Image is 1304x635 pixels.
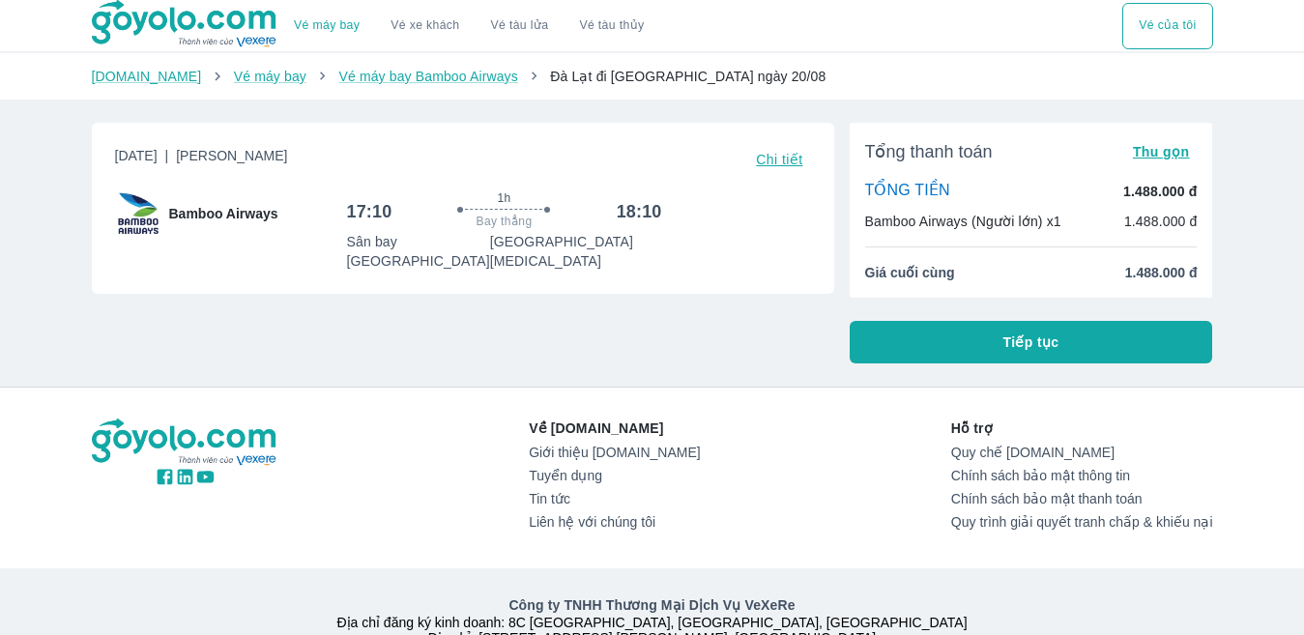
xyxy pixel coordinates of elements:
p: 1.488.000 đ [1124,212,1198,231]
button: Chi tiết [748,146,810,173]
a: Vé tàu lửa [476,3,565,49]
span: [PERSON_NAME] [176,148,287,163]
a: Quy trình giải quyết tranh chấp & khiếu nại [951,514,1213,530]
p: Công ty TNHH Thương Mại Dịch Vụ VeXeRe [96,595,1209,615]
span: Thu gọn [1133,144,1190,159]
a: Tin tức [529,491,700,506]
p: Hỗ trợ [951,419,1213,438]
span: 1.488.000 đ [1125,263,1198,282]
a: Tuyển dụng [529,468,700,483]
nav: breadcrumb [92,67,1213,86]
div: choose transportation mode [1122,3,1212,49]
a: Chính sách bảo mật thanh toán [951,491,1213,506]
p: TỔNG TIỀN [865,181,950,202]
span: Đà Lạt đi [GEOGRAPHIC_DATA] ngày 20/08 [550,69,826,84]
p: [GEOGRAPHIC_DATA] [MEDICAL_DATA] [490,232,662,271]
a: Chính sách bảo mật thông tin [951,468,1213,483]
span: Bamboo Airways [169,204,278,223]
span: Giá cuối cùng [865,263,955,282]
img: logo [92,419,279,467]
div: choose transportation mode [278,3,659,49]
a: Vé máy bay Bamboo Airways [338,69,517,84]
p: Bamboo Airways (Người lớn) x1 [865,212,1061,231]
button: Vé của tôi [1122,3,1212,49]
p: Về [DOMAIN_NAME] [529,419,700,438]
span: Tổng thanh toán [865,140,993,163]
button: Vé tàu thủy [564,3,659,49]
span: Tiếp tục [1003,332,1059,352]
h6: 18:10 [617,200,662,223]
a: Giới thiệu [DOMAIN_NAME] [529,445,700,460]
button: Thu gọn [1125,138,1198,165]
a: Vé máy bay [294,18,360,33]
button: Tiếp tục [850,321,1213,363]
a: Vé máy bay [234,69,306,84]
p: 1.488.000 đ [1123,182,1197,201]
a: [DOMAIN_NAME] [92,69,202,84]
a: Vé xe khách [391,18,459,33]
span: [DATE] [115,146,288,173]
span: | [165,148,169,163]
span: Bay thẳng [477,214,533,229]
a: Quy chế [DOMAIN_NAME] [951,445,1213,460]
p: Sân bay [GEOGRAPHIC_DATA] [346,232,489,271]
h6: 17:10 [346,200,391,223]
span: 1h [497,190,510,206]
a: Liên hệ với chúng tôi [529,514,700,530]
span: Chi tiết [756,152,802,167]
